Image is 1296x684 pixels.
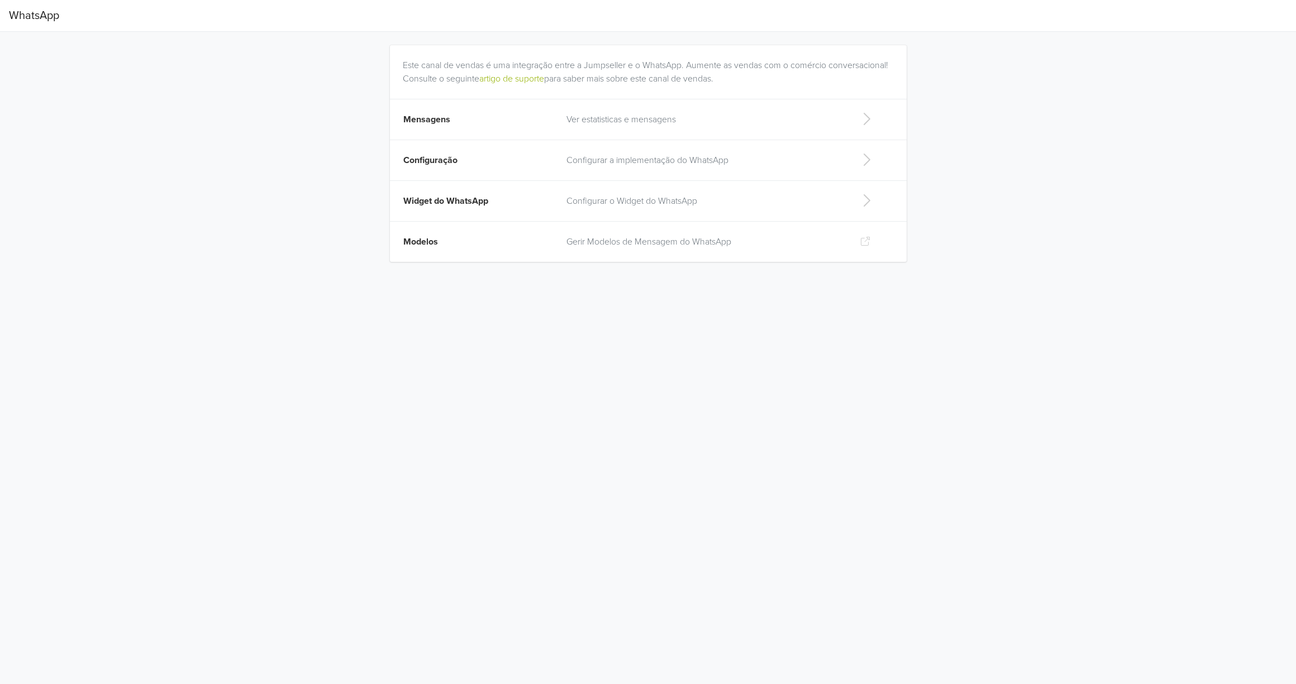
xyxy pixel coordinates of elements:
span: Modelos [403,236,438,247]
p: Gerir Modelos de Mensagem do WhatsApp [566,235,842,248]
span: WhatsApp [9,4,59,27]
a: artigo de suporte [479,73,544,84]
p: Configurar a implementação do WhatsApp [566,154,842,167]
span: Widget do WhatsApp [403,195,488,207]
p: Ver estatisticas e mensagens [566,113,842,126]
span: Mensagens [403,114,450,125]
p: Configurar o Widget do WhatsApp [566,194,842,208]
span: Configuração [403,155,458,166]
div: Este canal de vendas é uma integração entre a Jumpseller e o WhatsApp. Aumente as vendas com o co... [403,45,898,85]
